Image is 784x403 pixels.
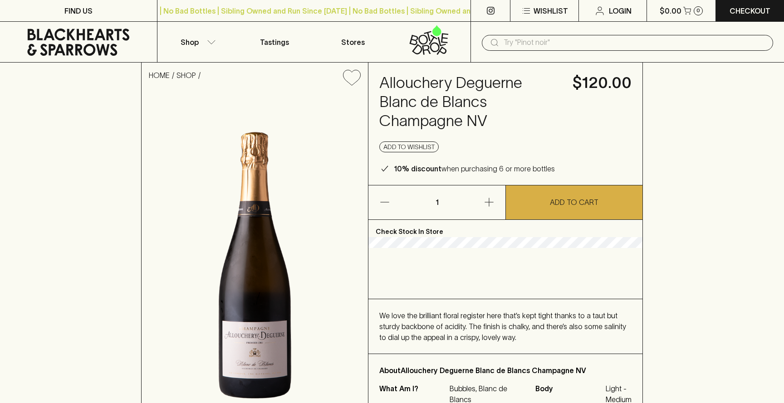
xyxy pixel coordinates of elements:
p: $0.00 [660,5,681,16]
p: ADD TO CART [550,197,598,208]
p: Check Stock In Store [368,220,642,237]
h4: $120.00 [573,73,632,92]
a: Stores [314,22,392,62]
button: ADD TO CART [506,185,642,219]
button: Shop [157,22,236,62]
p: 1 [426,185,448,219]
p: Tastings [260,37,289,48]
p: Checkout [730,5,770,16]
a: HOME [149,71,170,79]
p: when purchasing 6 or more bottles [394,163,555,174]
p: About Allouchery Deguerne Blanc de Blancs Champagne NV [379,365,632,376]
a: SHOP [176,71,196,79]
p: Wishlist [534,5,568,16]
p: FIND US [64,5,93,16]
h4: Allouchery Deguerne Blanc de Blancs Champagne NV [379,73,562,131]
button: Add to wishlist [339,66,364,89]
p: Stores [341,37,365,48]
button: Add to wishlist [379,141,439,152]
p: Login [609,5,632,16]
b: 10% discount [394,165,441,173]
p: Shop [181,37,199,48]
span: We love the brilliant floral register here that’s kept tight thanks to a taut but sturdy backbone... [379,311,626,341]
input: Try "Pinot noir" [504,35,766,50]
p: 0 [696,8,700,13]
a: Tastings [235,22,314,62]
